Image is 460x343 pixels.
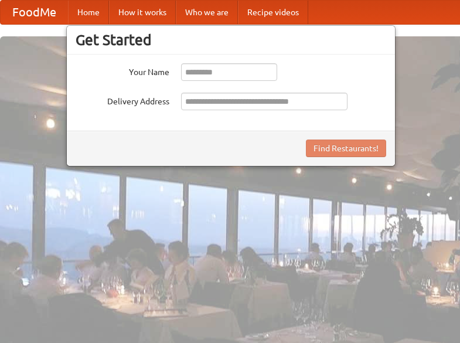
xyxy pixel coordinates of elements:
[68,1,109,24] a: Home
[76,63,169,78] label: Your Name
[238,1,308,24] a: Recipe videos
[76,31,386,49] h3: Get Started
[1,1,68,24] a: FoodMe
[76,93,169,107] label: Delivery Address
[306,140,386,157] button: Find Restaurants!
[109,1,176,24] a: How it works
[176,1,238,24] a: Who we are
